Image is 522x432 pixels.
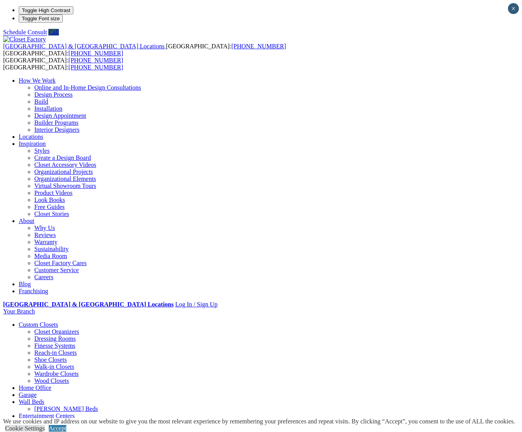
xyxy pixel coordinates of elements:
[34,91,73,98] a: Design Process
[508,3,519,14] button: Close
[34,161,96,168] a: Closet Accessory Videos
[19,281,31,287] a: Blog
[34,112,86,119] a: Design Appointment
[34,253,67,259] a: Media Room
[34,204,65,210] a: Free Guides
[34,267,79,273] a: Customer Service
[34,119,78,126] a: Builder Programs
[69,64,123,71] a: [PHONE_NUMBER]
[19,391,37,398] a: Garage
[34,154,91,161] a: Create a Design Board
[34,175,96,182] a: Organizational Elements
[34,356,67,363] a: Shoe Closets
[19,413,75,419] a: Entertainment Centers
[34,225,55,231] a: Why Us
[34,405,98,412] a: [PERSON_NAME] Beds
[34,168,93,175] a: Organizational Projects
[34,274,53,280] a: Careers
[69,50,123,57] a: [PHONE_NUMBER]
[3,43,286,57] span: [GEOGRAPHIC_DATA]: [GEOGRAPHIC_DATA]:
[3,43,165,50] span: [GEOGRAPHIC_DATA] & [GEOGRAPHIC_DATA] Locations
[22,7,70,13] span: Toggle High Contrast
[3,57,123,71] span: [GEOGRAPHIC_DATA]: [GEOGRAPHIC_DATA]:
[34,260,87,266] a: Closet Factory Cares
[3,36,46,43] img: Closet Factory
[34,232,56,238] a: Reviews
[34,363,74,370] a: Walk-in Closets
[34,105,62,112] a: Installation
[19,288,48,294] a: Franchising
[22,16,60,21] span: Toggle Font size
[19,77,56,84] a: How We Work
[19,218,34,224] a: About
[3,301,173,308] a: [GEOGRAPHIC_DATA] & [GEOGRAPHIC_DATA] Locations
[175,301,217,308] a: Log In / Sign Up
[34,377,69,384] a: Wood Closets
[49,425,66,432] a: Accept
[34,335,76,342] a: Dressing Rooms
[34,197,65,203] a: Look Books
[3,29,47,35] a: Schedule Consult
[34,189,73,196] a: Product Videos
[34,182,96,189] a: Virtual Showroom Tours
[3,43,166,50] a: [GEOGRAPHIC_DATA] & [GEOGRAPHIC_DATA] Locations
[34,126,80,133] a: Interior Designers
[231,43,286,50] a: [PHONE_NUMBER]
[34,342,75,349] a: Finesse Systems
[19,140,46,147] a: Inspiration
[34,211,69,217] a: Closet Stories
[34,370,79,377] a: Wardrobe Closets
[19,384,51,391] a: Home Office
[34,246,69,252] a: Sustainability
[34,98,48,105] a: Build
[34,84,141,91] a: Online and In-Home Design Consultations
[69,57,123,64] a: [PHONE_NUMBER]
[34,147,50,154] a: Styles
[19,6,73,14] button: Toggle High Contrast
[34,239,57,245] a: Warranty
[19,321,58,328] a: Custom Closets
[34,349,77,356] a: Reach-in Closets
[19,14,63,23] button: Toggle Font size
[19,133,43,140] a: Locations
[3,418,515,425] div: We use cookies and IP address on our website to give you the most relevant experience by remember...
[34,328,79,335] a: Closet Organizers
[5,425,45,432] a: Cookie Settings
[48,29,59,35] a: Call
[3,308,35,315] a: Your Branch
[19,398,44,405] a: Wall Beds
